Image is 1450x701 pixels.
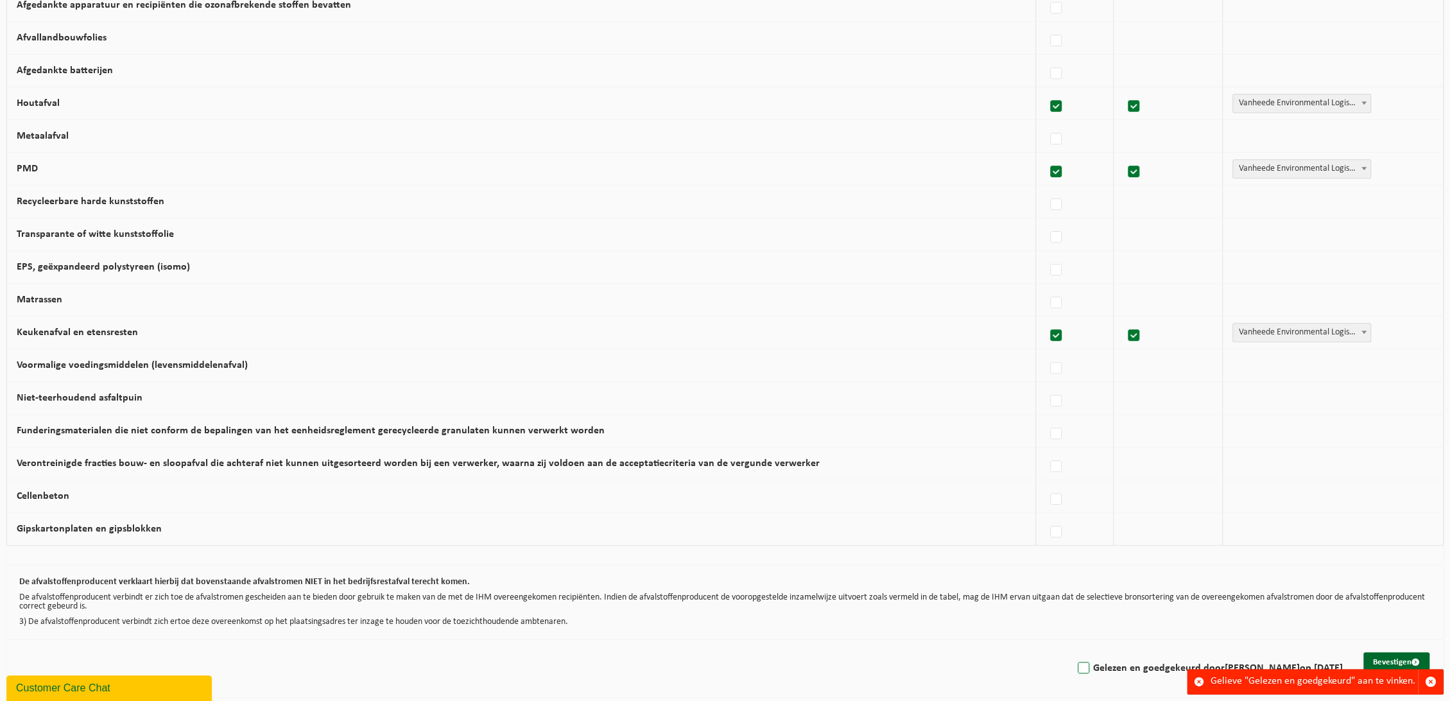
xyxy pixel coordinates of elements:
p: De afvalstoffenproducent verbindt er zich toe de afvalstromen gescheiden aan te bieden door gebru... [19,593,1431,611]
label: PMD [17,164,38,174]
label: Verontreinigde fracties bouw- en sloopafval die achteraf niet kunnen uitgesorteerd worden bij een... [17,458,820,469]
label: Afvallandbouwfolies [17,33,107,43]
label: Transparante of witte kunststoffolie [17,229,174,239]
label: Funderingsmaterialen die niet conform de bepalingen van het eenheidsreglement gerecycleerde granu... [17,426,605,436]
label: Voormalige voedingsmiddelen (levensmiddelenafval) [17,360,248,370]
label: Houtafval [17,98,60,108]
span: Vanheede Environmental Logistics [1232,159,1371,178]
label: Keukenafval en etensresten [17,327,138,338]
p: 3) De afvalstoffenproducent verbindt zich ertoe deze overeenkomst op het plaatsingsadres ter inza... [19,618,1431,627]
label: Afgedankte batterijen [17,65,113,76]
span: Vanheede Environmental Logistics [1233,324,1370,342]
label: Niet-teerhoudend asfaltpuin [17,393,142,403]
label: Cellenbeton [17,491,69,501]
span: Vanheede Environmental Logistics [1233,94,1370,112]
label: Recycleerbare harde kunststoffen [17,196,164,207]
label: Metaalafval [17,131,69,141]
iframe: chat widget [6,673,214,701]
div: Gelieve "Gelezen en goedgekeurd" aan te vinken. [1211,670,1418,694]
label: EPS, geëxpandeerd polystyreen (isomo) [17,262,190,272]
span: Vanheede Environmental Logistics [1232,94,1371,113]
span: Vanheede Environmental Logistics [1233,160,1370,178]
b: De afvalstoffenproducent verklaart hierbij dat bovenstaande afvalstromen NIET in het bedrijfsrest... [19,577,470,587]
span: Vanheede Environmental Logistics [1232,323,1371,342]
button: Bevestigen [1363,652,1429,673]
label: Gipskartonplaten en gipsblokken [17,524,162,534]
label: Matrassen [17,295,62,305]
label: Gelezen en goedgekeurd door op [DATE] [1075,659,1343,678]
strong: [PERSON_NAME] [1225,663,1300,673]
